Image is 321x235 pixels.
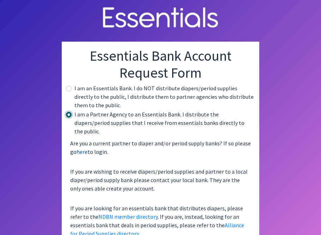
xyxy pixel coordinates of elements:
[77,148,87,155] a: here
[67,164,254,195] p: If you are wishing to receive diapers/period supplies and partner to a local diaper/period supply...
[74,84,254,109] label: I am an Essentials Bank. I do NOT distribute diapers/period supplies directly to the public, I di...
[67,136,254,159] p: Are you a current partner to diaper and/or period supply banks? If so please go to login.
[67,47,254,81] h1: Essentials Bank Account Request Form
[74,110,254,135] label: I am a Partner Agency to an Essentials Bank. I distribute the diapers/period supplies that I rece...
[98,213,158,220] a: NDBN member directory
